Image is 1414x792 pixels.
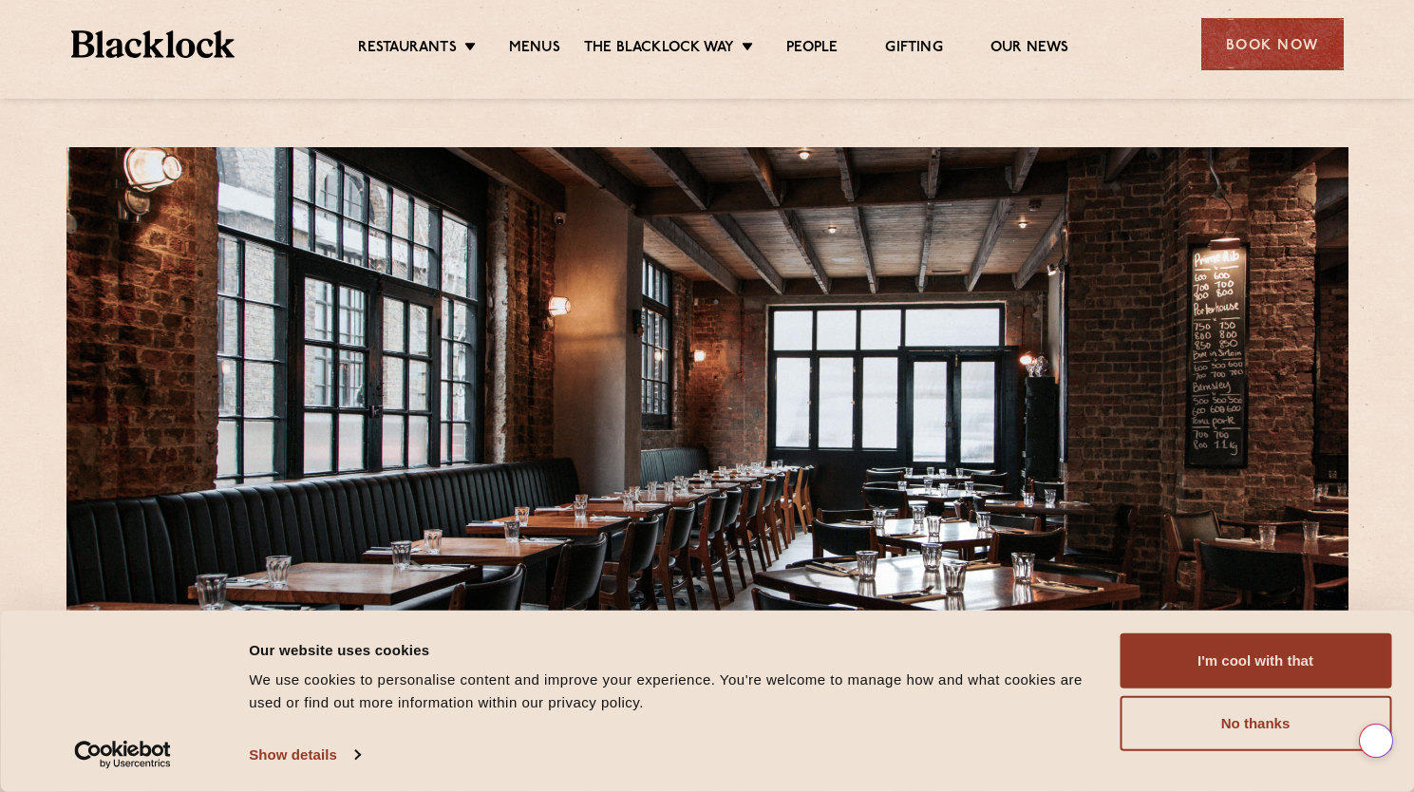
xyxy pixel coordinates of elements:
[1201,18,1344,70] div: Book Now
[71,30,236,58] img: BL_Textured_Logo-footer-cropped.svg
[1120,633,1391,688] button: I'm cool with that
[786,39,838,60] a: People
[358,39,457,60] a: Restaurants
[249,638,1098,661] div: Our website uses cookies
[249,669,1098,714] div: We use cookies to personalise content and improve your experience. You're welcome to manage how a...
[40,741,206,769] a: Usercentrics Cookiebot - opens in a new window
[885,39,942,60] a: Gifting
[584,39,734,60] a: The Blacklock Way
[990,39,1069,60] a: Our News
[509,39,560,60] a: Menus
[1120,696,1391,751] button: No thanks
[249,741,359,769] a: Show details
